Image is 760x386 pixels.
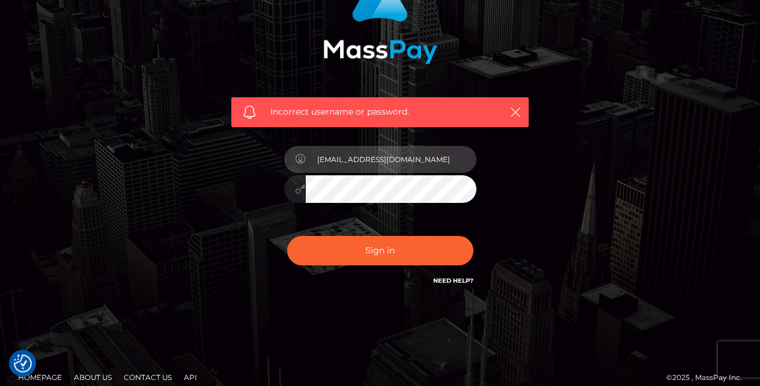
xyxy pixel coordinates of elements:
[433,277,473,285] a: Need Help?
[270,106,490,118] span: Incorrect username or password.
[287,236,473,265] button: Sign in
[14,355,32,373] img: Revisit consent button
[14,355,32,373] button: Consent Preferences
[666,371,751,384] div: © 2025 , MassPay Inc.
[306,146,476,173] input: Username...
